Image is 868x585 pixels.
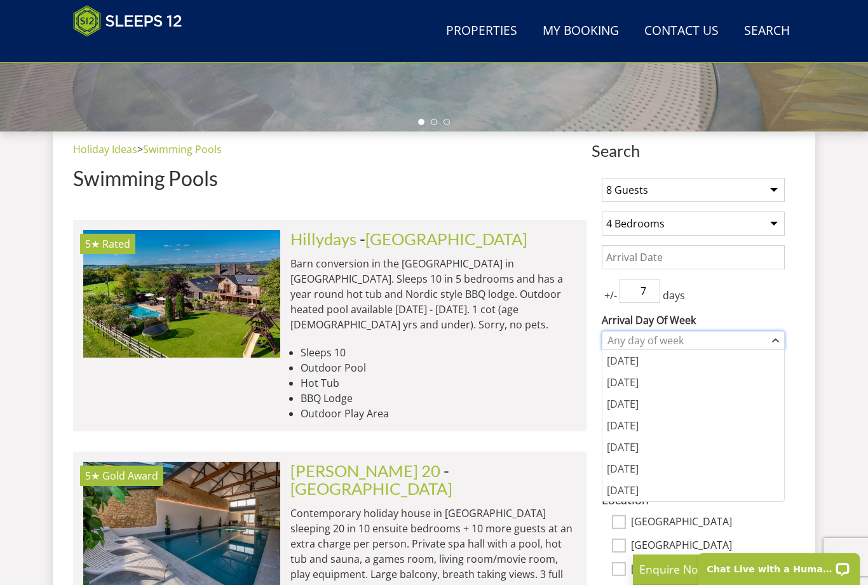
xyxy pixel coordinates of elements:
a: Contact Us [639,17,724,46]
div: [DATE] [602,372,784,393]
iframe: LiveChat chat widget [689,545,868,585]
input: Arrival Date [602,245,785,269]
span: > [137,142,143,156]
span: Hillydays has a 5 star rating under the Quality in Tourism Scheme [85,237,100,251]
div: Combobox [602,331,785,350]
label: [GEOGRAPHIC_DATA] [631,539,785,553]
div: [DATE] [602,415,784,436]
span: Churchill 20 has a 5 star rating under the Quality in Tourism Scheme [85,469,100,483]
iframe: Customer reviews powered by Trustpilot [67,44,200,55]
div: [DATE] [602,393,784,415]
a: Search [739,17,795,46]
span: days [660,288,688,303]
a: [PERSON_NAME] 20 [290,461,440,480]
li: Outdoor Play Area [301,406,576,421]
p: Barn conversion in the [GEOGRAPHIC_DATA] in [GEOGRAPHIC_DATA]. Sleeps 10 in 5 bedrooms and has a ... [290,256,576,332]
h3: Location [602,493,785,506]
span: - [360,229,527,248]
li: Outdoor Pool [301,360,576,375]
a: [GEOGRAPHIC_DATA] [365,229,527,248]
img: hillydays-holiday-home-accommodation-devon-sleeping-10.original.jpg [83,230,280,357]
label: [GEOGRAPHIC_DATA] [631,563,785,577]
div: [DATE] [602,458,784,480]
label: Arrival Day Of Week [602,313,785,328]
a: 5★ Rated [83,230,280,357]
li: BBQ Lodge [301,391,576,406]
a: Swimming Pools [143,142,222,156]
h1: Swimming Pools [73,167,587,189]
div: [DATE] [602,350,784,372]
a: Hillydays [290,229,356,248]
div: [DATE] [602,480,784,501]
label: [GEOGRAPHIC_DATA] [631,516,785,530]
div: Any day of week [604,333,769,347]
div: [DATE] [602,436,784,458]
span: +/- [602,288,620,303]
p: Enquire Now [639,561,830,577]
img: Sleeps 12 [73,5,182,37]
li: Sleeps 10 [301,345,576,360]
a: Holiday Ideas [73,142,137,156]
li: Hot Tub [301,375,576,391]
a: My Booking [538,17,624,46]
span: Churchill 20 has been awarded a Gold Award by Visit England [102,469,158,483]
a: [GEOGRAPHIC_DATA] [290,479,452,498]
span: Search [592,142,795,159]
a: Properties [441,17,522,46]
span: Rated [102,237,130,251]
span: - [290,461,452,498]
